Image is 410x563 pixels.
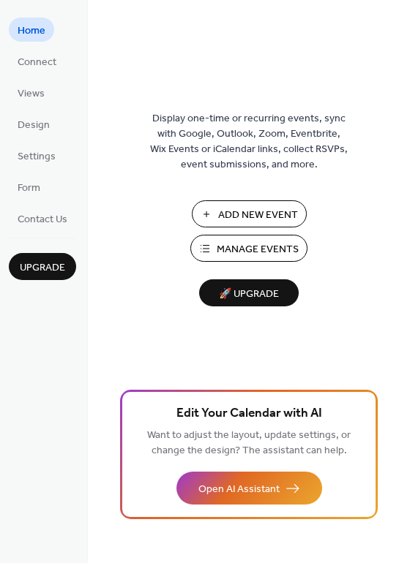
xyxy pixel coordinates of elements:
[9,253,76,280] button: Upgrade
[192,200,307,227] button: Add New Event
[18,55,56,70] span: Connect
[217,242,299,257] span: Manage Events
[147,426,351,461] span: Want to adjust the layout, update settings, or change the design? The assistant can help.
[9,175,49,199] a: Form
[18,23,45,39] span: Home
[9,206,76,230] a: Contact Us
[9,80,53,105] a: Views
[199,279,299,306] button: 🚀 Upgrade
[18,212,67,227] span: Contact Us
[150,111,348,173] span: Display one-time or recurring events, sync with Google, Outlook, Zoom, Eventbrite, Wix Events or ...
[20,260,65,276] span: Upgrade
[198,482,280,497] span: Open AI Assistant
[9,112,59,136] a: Design
[176,472,322,505] button: Open AI Assistant
[18,181,40,196] span: Form
[190,235,307,262] button: Manage Events
[18,118,50,133] span: Design
[208,284,290,304] span: 🚀 Upgrade
[9,49,65,73] a: Connect
[176,404,322,424] span: Edit Your Calendar with AI
[9,143,64,167] a: Settings
[9,18,54,42] a: Home
[18,86,45,102] span: Views
[18,149,56,165] span: Settings
[218,208,298,223] span: Add New Event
